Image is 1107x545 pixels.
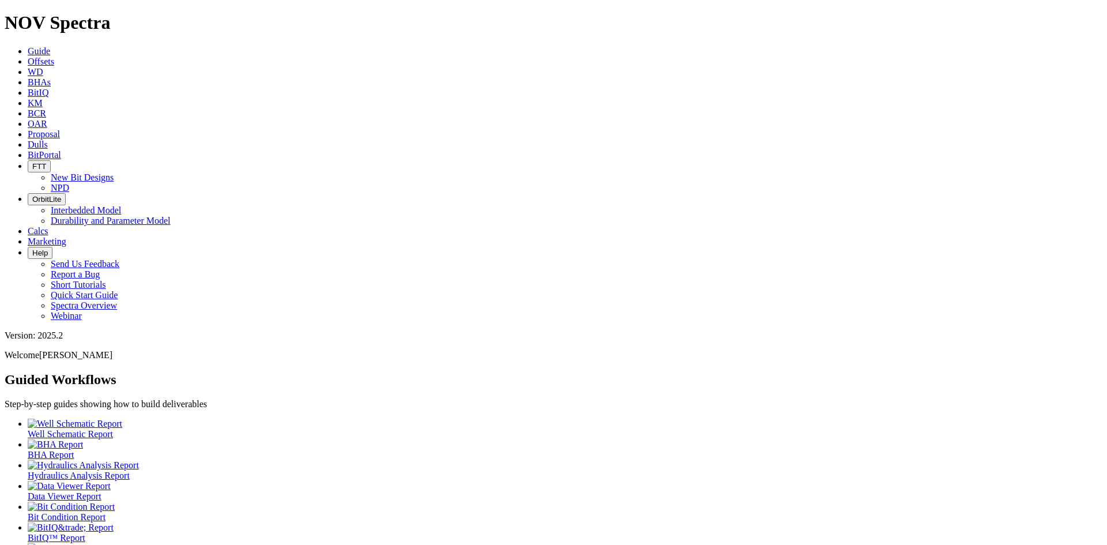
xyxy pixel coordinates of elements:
a: OAR [28,119,47,129]
a: BitIQ&trade; Report BitIQ™ Report [28,523,1102,543]
span: Data Viewer Report [28,491,101,501]
a: BHAs [28,77,51,87]
h2: Guided Workflows [5,372,1102,388]
img: BitIQ&trade; Report [28,523,114,533]
p: Step-by-step guides showing how to build deliverables [5,399,1102,409]
a: BitPortal [28,150,61,160]
span: BHA Report [28,450,74,460]
button: FTT [28,160,51,172]
a: Dulls [28,140,48,149]
a: WD [28,67,43,77]
a: Calcs [28,226,48,236]
p: Welcome [5,350,1102,360]
img: Well Schematic Report [28,419,122,429]
span: Help [32,249,48,257]
a: Quick Start Guide [51,290,118,300]
a: BHA Report BHA Report [28,439,1102,460]
a: Guide [28,46,50,56]
a: New Bit Designs [51,172,114,182]
span: FTT [32,162,46,171]
a: Short Tutorials [51,280,106,290]
h1: NOV Spectra [5,12,1102,33]
img: BHA Report [28,439,83,450]
img: Hydraulics Analysis Report [28,460,139,471]
a: BitIQ [28,88,48,97]
span: Hydraulics Analysis Report [28,471,130,480]
a: Proposal [28,129,60,139]
a: Durability and Parameter Model [51,216,171,225]
img: Bit Condition Report [28,502,115,512]
a: KM [28,98,43,108]
a: Data Viewer Report Data Viewer Report [28,481,1102,501]
span: [PERSON_NAME] [39,350,112,360]
a: Bit Condition Report Bit Condition Report [28,502,1102,522]
a: NPD [51,183,69,193]
a: Hydraulics Analysis Report Hydraulics Analysis Report [28,460,1102,480]
a: Interbedded Model [51,205,121,215]
a: Send Us Feedback [51,259,119,269]
a: Marketing [28,236,66,246]
a: BCR [28,108,46,118]
img: Data Viewer Report [28,481,111,491]
button: Help [28,247,52,259]
span: BitIQ™ Report [28,533,85,543]
span: Well Schematic Report [28,429,113,439]
a: Spectra Overview [51,300,117,310]
div: Version: 2025.2 [5,330,1102,341]
a: Report a Bug [51,269,100,279]
span: OrbitLite [32,195,61,204]
a: Well Schematic Report Well Schematic Report [28,419,1102,439]
a: Offsets [28,57,54,66]
span: Bit Condition Report [28,512,106,522]
a: Webinar [51,311,82,321]
button: OrbitLite [28,193,66,205]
